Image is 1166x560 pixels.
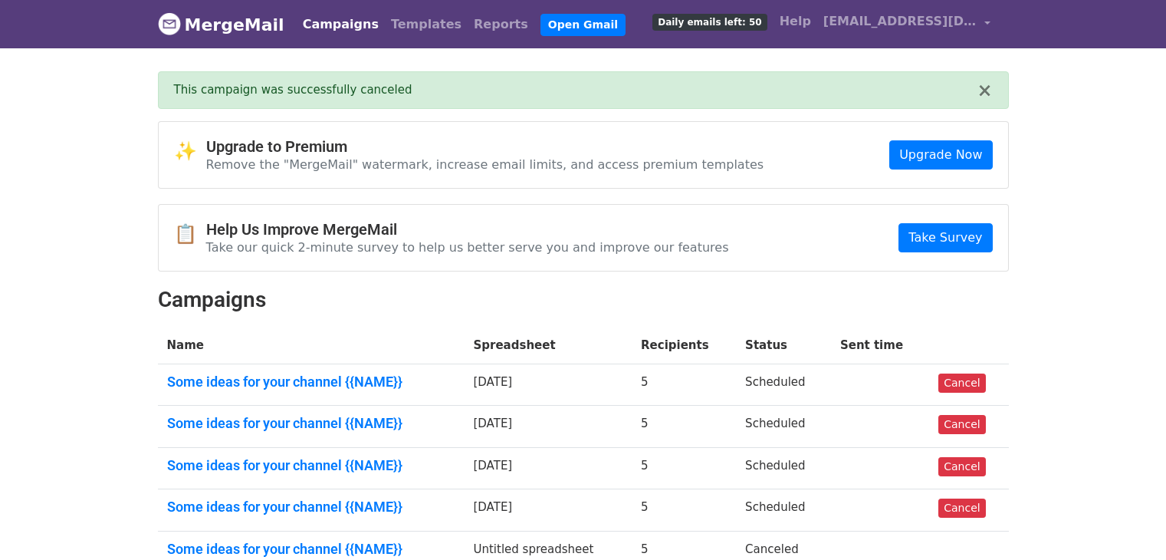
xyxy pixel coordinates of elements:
td: Scheduled [736,489,831,532]
img: MergeMail logo [158,12,181,35]
a: Campaigns [297,9,385,40]
td: [DATE] [464,406,632,448]
a: Cancel [938,374,985,393]
td: Scheduled [736,447,831,489]
a: Some ideas for your channel {{NAME}} [167,541,455,558]
h4: Upgrade to Premium [206,137,764,156]
h4: Help Us Improve MergeMail [206,220,729,239]
a: Templates [385,9,468,40]
span: 📋 [174,223,206,245]
td: [DATE] [464,489,632,532]
td: 5 [632,447,736,489]
a: Take Survey [898,223,992,252]
span: [EMAIL_ADDRESS][DOMAIN_NAME] [823,12,977,31]
td: Scheduled [736,364,831,406]
a: [EMAIL_ADDRESS][DOMAIN_NAME] [817,6,997,42]
a: Cancel [938,457,985,476]
th: Name [158,328,465,364]
h2: Campaigns [158,287,1009,313]
span: Daily emails left: 50 [652,14,767,31]
a: Reports [468,9,534,40]
td: [DATE] [464,447,632,489]
td: [DATE] [464,364,632,406]
a: Some ideas for your channel {{NAME}} [167,374,455,390]
a: Some ideas for your channel {{NAME}} [167,415,455,432]
span: ✨ [174,140,206,163]
p: Remove the "MergeMail" watermark, increase email limits, and access premium templates [206,156,764,173]
td: 5 [632,406,736,448]
p: Take our quick 2-minute survey to help us better serve you and improve our features [206,239,729,255]
button: × [977,81,992,100]
a: Open Gmail [540,14,626,36]
a: MergeMail [158,8,284,41]
a: Daily emails left: 50 [646,6,773,37]
th: Spreadsheet [464,328,632,364]
th: Recipients [632,328,736,364]
a: Help [774,6,817,37]
th: Sent time [831,328,929,364]
td: Scheduled [736,406,831,448]
th: Status [736,328,831,364]
a: Some ideas for your channel {{NAME}} [167,457,455,474]
a: Cancel [938,499,985,518]
div: This campaign was successfully canceled [174,81,977,99]
td: 5 [632,364,736,406]
a: Cancel [938,415,985,434]
a: Some ideas for your channel {{NAME}} [167,499,455,516]
td: 5 [632,489,736,532]
a: Upgrade Now [889,140,992,170]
